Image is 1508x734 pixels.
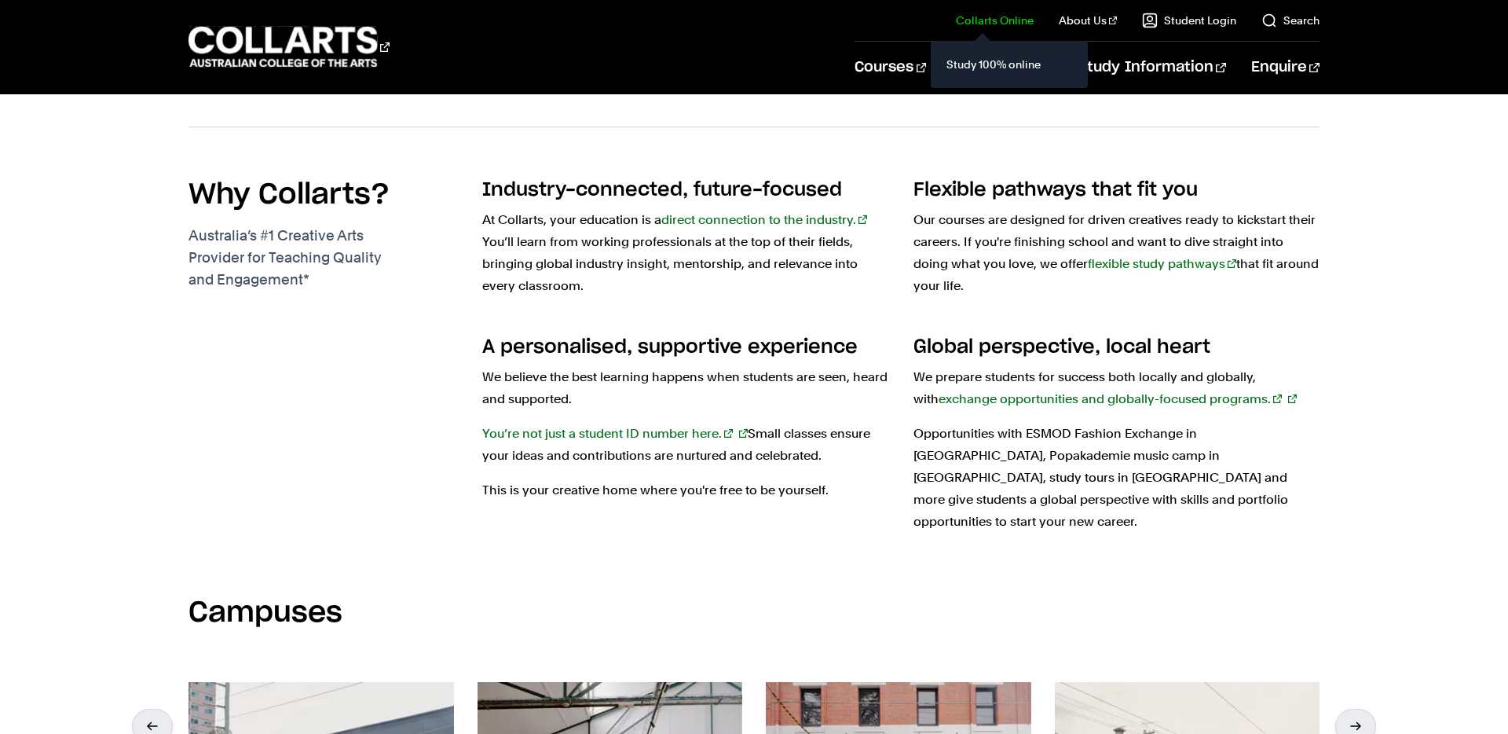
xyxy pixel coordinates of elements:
[1142,13,1236,28] a: Student Login
[913,335,1319,360] h3: Global perspective, local heart
[1261,13,1319,28] a: Search
[1078,42,1226,94] a: Study Information
[913,369,1282,406] span: We prepare students for success both locally and globally, with
[1251,42,1319,94] a: Enquire
[482,178,888,203] h3: Industry-connected, future-focused
[855,42,926,94] a: Courses
[1088,256,1236,271] a: flexible study pathways
[661,212,867,227] a: direct connection to the industry.
[913,426,1288,529] span: Opportunities with ESMOD Fashion Exchange in [GEOGRAPHIC_DATA], Popakademie music camp in [GEOGRA...
[188,178,390,212] h2: Why Collarts?
[913,178,1319,203] h3: Flexible pathways that fit you
[482,426,733,441] a: You’re not just a student ID number here.
[956,13,1034,28] a: Collarts Online
[188,24,390,69] div: Go to homepage
[939,391,1282,406] a: exchange opportunities and globally-focused programs.
[188,596,1319,630] h4: Campuses
[1059,13,1117,28] a: About Us
[913,209,1319,297] p: Our courses are designed for driven creatives ready to kickstart their careers. If you're finishi...
[482,212,867,293] span: At Collarts, your education is a You’ll learn from working professionals at the top of their fiel...
[482,369,888,406] span: We believe the best learning happens when students are seen, heard and supported.
[482,426,722,441] span: You’re not just a student ID number here.
[188,225,393,291] p: Australia’s #1 Creative Arts Provider for Teaching Quality and Engagement*
[482,335,888,360] h3: A personalised, supportive experience
[943,53,1075,75] a: Study 100% online
[482,483,829,497] span: This is your creative home where you're free to be yourself.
